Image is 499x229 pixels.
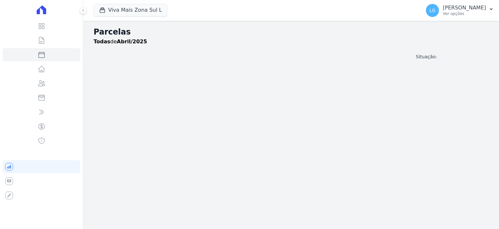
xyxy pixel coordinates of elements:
[94,4,167,16] button: Viva Mais Zona Sul L
[94,38,147,46] p: de
[416,54,437,59] label: Situação:
[429,8,436,13] span: LG
[94,26,489,38] h2: Parcelas
[94,38,110,45] strong: Todas
[443,5,486,11] p: [PERSON_NAME]
[117,38,147,45] strong: Abril/2025
[443,11,486,16] p: Ver opções
[421,1,499,20] button: LG [PERSON_NAME] Ver opções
